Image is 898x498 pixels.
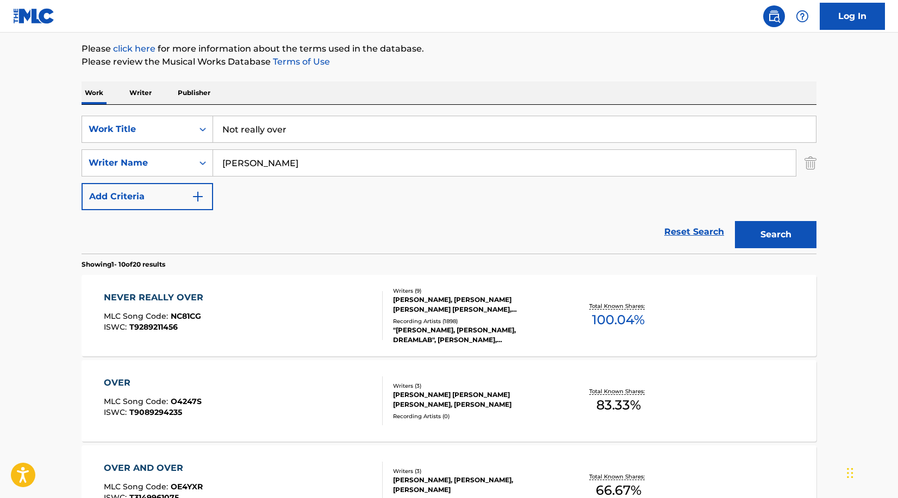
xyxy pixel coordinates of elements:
[171,311,201,321] span: NC81CG
[171,396,202,406] span: O4247S
[82,360,816,442] a: OVERMLC Song Code:O4247SISWC:T9089294235Writers (3)[PERSON_NAME] [PERSON_NAME] [PERSON_NAME], [PE...
[171,482,203,491] span: OE4YXR
[596,395,641,415] span: 83.33 %
[393,287,557,295] div: Writers ( 9 )
[104,322,129,332] span: ISWC :
[393,475,557,495] div: [PERSON_NAME], [PERSON_NAME], [PERSON_NAME]
[589,472,647,481] p: Total Known Shares:
[393,467,557,475] div: Writers ( 3 )
[129,322,178,332] span: T9289211456
[589,302,647,310] p: Total Known Shares:
[393,382,557,390] div: Writers ( 3 )
[126,81,155,104] p: Writer
[592,310,645,330] span: 100.04 %
[847,457,853,489] div: Drag
[113,43,155,54] a: click here
[393,325,557,345] div: "[PERSON_NAME], [PERSON_NAME], DREAMLAB", [PERSON_NAME], [PERSON_NAME], "[PERSON_NAME], [PERSON_N...
[82,42,816,55] p: Please for more information about the terms used in the database.
[104,291,209,304] div: NEVER REALLY OVER
[89,156,186,169] div: Writer Name
[89,123,186,136] div: Work Title
[82,55,816,68] p: Please review the Musical Works Database
[659,220,729,244] a: Reset Search
[82,275,816,356] a: NEVER REALLY OVERMLC Song Code:NC81CGISWC:T9289211456Writers (9)[PERSON_NAME], [PERSON_NAME] [PER...
[82,116,816,254] form: Search Form
[589,387,647,395] p: Total Known Shares:
[13,8,55,24] img: MLC Logo
[763,5,785,27] a: Public Search
[393,295,557,314] div: [PERSON_NAME], [PERSON_NAME] [PERSON_NAME] [PERSON_NAME], [PERSON_NAME] [PERSON_NAME] [PERSON_NAM...
[844,446,898,498] iframe: Chat Widget
[735,221,816,248] button: Search
[104,407,129,417] span: ISWC :
[104,462,203,475] div: OVER AND OVER
[393,412,557,420] div: Recording Artists ( 0 )
[393,317,557,325] div: Recording Artists ( 1898 )
[820,3,885,30] a: Log In
[805,149,816,176] img: Delete Criterion
[82,260,165,269] p: Showing 1 - 10 of 20 results
[104,482,171,491] span: MLC Song Code :
[82,81,107,104] p: Work
[796,10,809,23] img: help
[393,390,557,409] div: [PERSON_NAME] [PERSON_NAME] [PERSON_NAME], [PERSON_NAME]
[82,183,213,210] button: Add Criteria
[271,56,330,67] a: Terms of Use
[129,407,182,417] span: T9089294235
[768,10,781,23] img: search
[191,190,204,203] img: 9d2ae6d4665cec9f34b9.svg
[104,311,171,321] span: MLC Song Code :
[174,81,214,104] p: Publisher
[104,396,171,406] span: MLC Song Code :
[104,376,202,389] div: OVER
[791,5,813,27] div: Help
